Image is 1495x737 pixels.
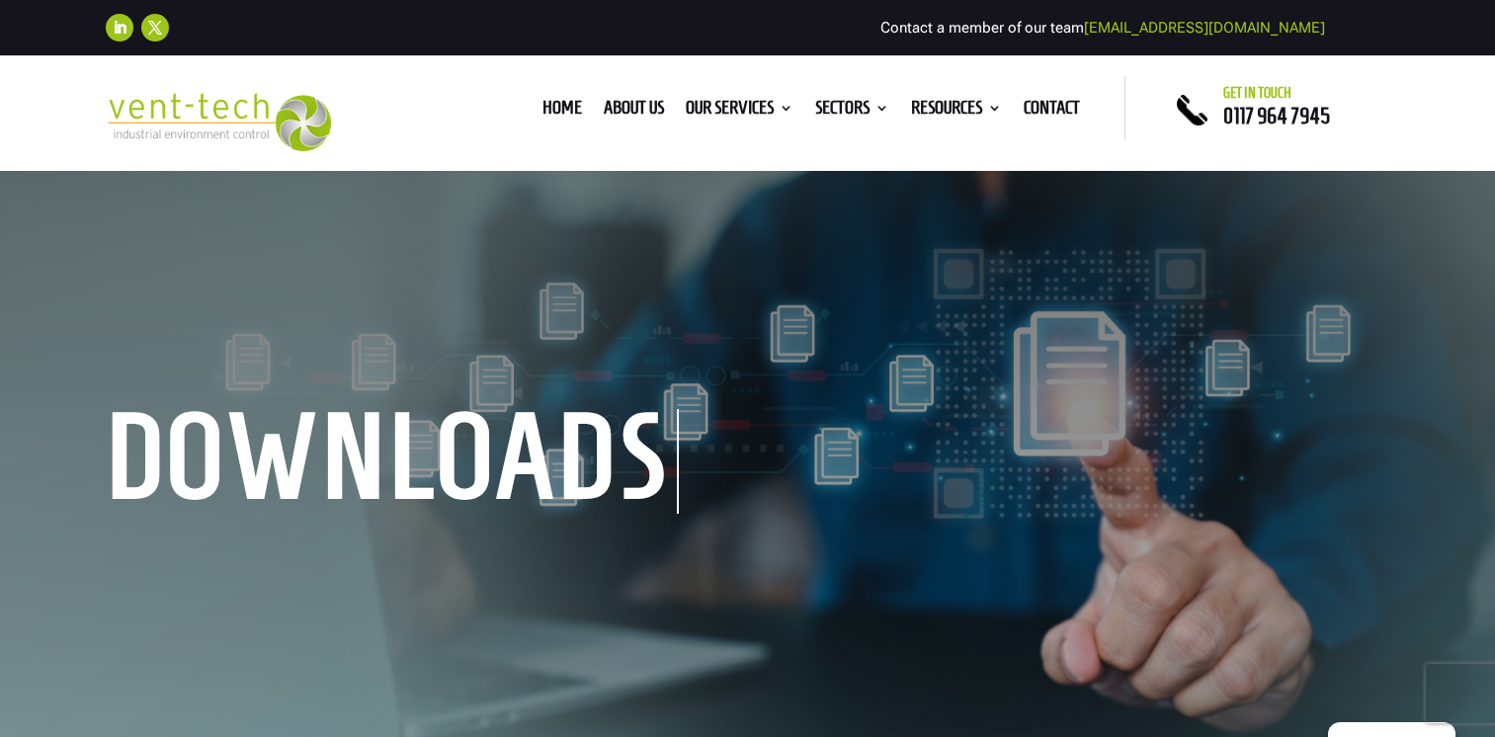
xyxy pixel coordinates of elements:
[880,19,1325,37] span: Contact a member of our team
[106,14,133,41] a: Follow on LinkedIn
[911,101,1002,123] a: Resources
[1084,19,1325,37] a: [EMAIL_ADDRESS][DOMAIN_NAME]
[106,409,679,514] h1: downloads
[1024,101,1080,123] a: Contact
[141,14,169,41] a: Follow on X
[542,101,582,123] a: Home
[1223,104,1330,127] a: 0117 964 7945
[604,101,664,123] a: About us
[1223,85,1291,101] span: Get in touch
[686,101,793,123] a: Our Services
[106,93,332,151] img: 2023-09-27T08_35_16.549ZVENT-TECH---Clear-background
[815,101,889,123] a: Sectors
